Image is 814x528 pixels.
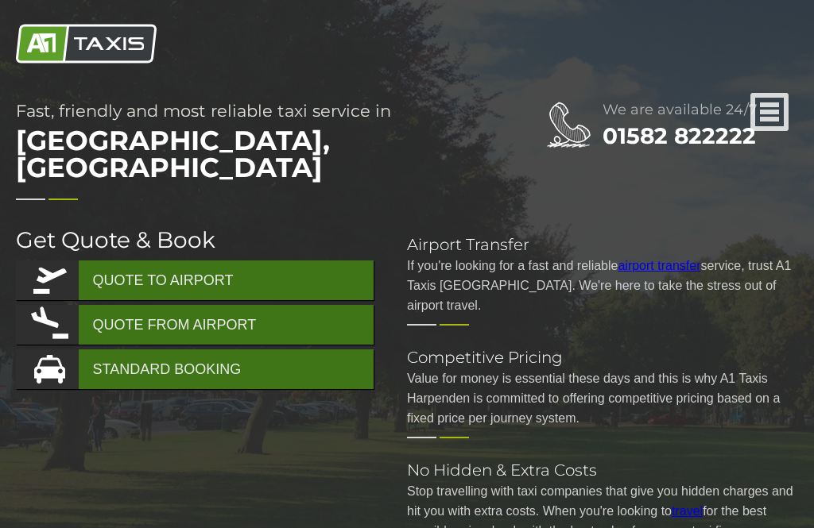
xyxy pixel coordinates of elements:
a: 01582 822222 [603,122,756,149]
h2: No Hidden & Extra Costs [407,462,798,478]
h2: We are available 24/7 [603,102,798,117]
h1: Fast, friendly and most reliable taxi service in [16,102,485,189]
h2: Airport Transfer [407,237,798,252]
h2: Get Quote & Book [16,229,375,251]
a: QUOTE TO AIRPORT [16,260,373,300]
a: travel [672,504,703,518]
a: QUOTE FROM AIRPORT [16,305,373,345]
span: [GEOGRAPHIC_DATA], [GEOGRAPHIC_DATA] [16,119,485,189]
a: Nav [750,93,789,133]
a: STANDARD BOOKING [16,349,373,389]
p: If you're looking for a fast and reliable service, trust A1 Taxis [GEOGRAPHIC_DATA]. We're here t... [407,256,798,315]
h2: Competitive Pricing [407,349,798,365]
img: A1 Taxis [16,24,157,64]
a: airport transfer [618,259,700,272]
p: Value for money is essential these days and this is why A1 Taxis Harpenden is committed to offeri... [407,368,798,428]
